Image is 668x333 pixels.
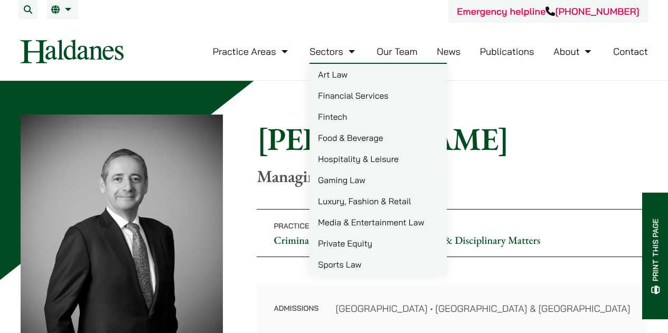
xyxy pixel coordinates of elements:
a: EN [51,5,74,14]
a: Criminal Defence [274,233,347,247]
a: Our Team [377,45,417,58]
dd: [GEOGRAPHIC_DATA] • [GEOGRAPHIC_DATA] & [GEOGRAPHIC_DATA] [335,301,631,316]
a: Emergency helpline[PHONE_NUMBER] [457,5,639,17]
p: Managing Partner [257,166,647,186]
a: Private Equity [309,233,447,254]
a: Publications [480,45,534,58]
a: Sports Law [309,254,447,275]
a: About [553,45,594,58]
a: Art Law [309,64,447,85]
img: Logo of Haldanes [21,40,124,63]
a: Contact [613,45,648,58]
a: Financial Services [309,85,447,106]
a: Fintech [309,106,447,127]
a: Sectors [309,45,357,58]
span: Practice Areas [274,221,335,231]
a: Hospitality & Leisure [309,148,447,169]
dt: Admissions [274,301,318,330]
a: News [437,45,460,58]
p: • [257,209,647,257]
a: Media & Entertainment Law [309,212,447,233]
a: Practice Areas [213,45,290,58]
a: Food & Beverage [309,127,447,148]
a: Gaming Law [309,169,447,191]
a: Luxury, Fashion & Retail [309,191,447,212]
h1: [PERSON_NAME] [257,120,647,158]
